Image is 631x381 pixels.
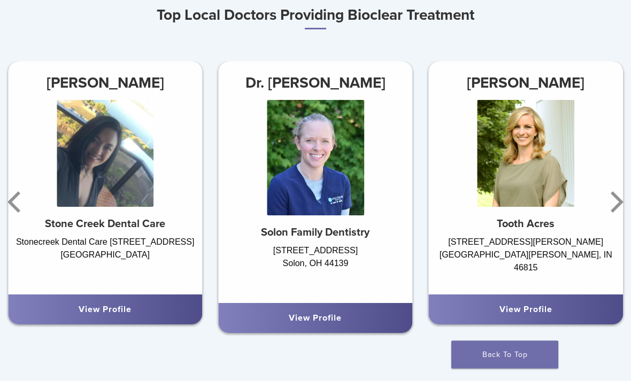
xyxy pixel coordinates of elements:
[57,100,154,207] img: Dr. Anna McGuire
[429,236,623,284] div: [STREET_ADDRESS][PERSON_NAME] [GEOGRAPHIC_DATA][PERSON_NAME], IN 46815
[604,170,626,235] button: Next
[5,170,27,235] button: Previous
[8,71,202,96] h3: [PERSON_NAME]
[497,218,555,231] strong: Tooth Acres
[499,305,552,315] a: View Profile
[477,100,574,207] img: Dr. Alyssa Fisher
[79,305,132,315] a: View Profile
[261,227,370,239] strong: Solon Family Dentistry
[45,218,165,231] strong: Stone Creek Dental Care
[451,341,558,369] a: Back To Top
[218,245,412,293] div: [STREET_ADDRESS] Solon, OH 44139
[218,71,412,96] h3: Dr. [PERSON_NAME]
[429,71,623,96] h3: [PERSON_NAME]
[8,236,202,284] div: Stonecreek Dental Care [STREET_ADDRESS] [GEOGRAPHIC_DATA]
[267,100,364,216] img: Dr. Laura Walsh
[289,313,342,324] a: View Profile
